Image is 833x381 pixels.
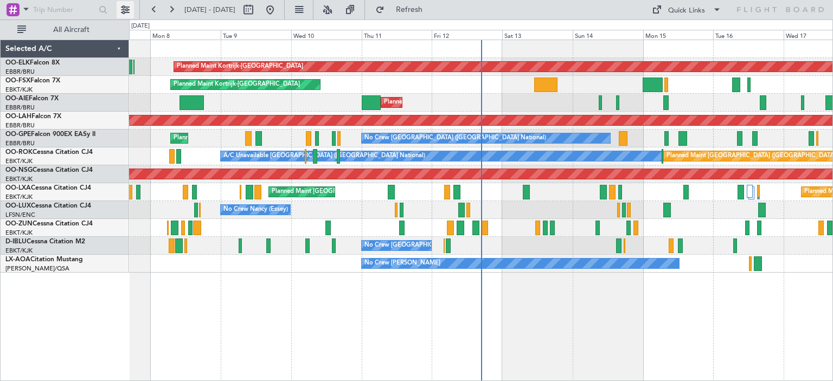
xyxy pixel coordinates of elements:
a: EBKT/KJK [5,229,33,237]
a: EBBR/BRU [5,68,35,76]
a: LFSN/ENC [5,211,35,219]
button: All Aircraft [12,21,118,38]
a: OO-FSXFalcon 7X [5,78,60,84]
a: EBKT/KJK [5,193,33,201]
a: OO-NSGCessna Citation CJ4 [5,167,93,173]
a: EBBR/BRU [5,139,35,147]
span: OO-ROK [5,149,33,156]
div: Planned Maint [GEOGRAPHIC_DATA] ([GEOGRAPHIC_DATA] National) [174,130,370,146]
span: OO-LUX [5,203,31,209]
a: D-IBLUCessna Citation M2 [5,238,85,245]
div: No Crew [PERSON_NAME] [364,255,440,272]
input: Trip Number [33,2,95,18]
span: OO-GPE [5,131,31,138]
div: Planned Maint [GEOGRAPHIC_DATA] ([GEOGRAPHIC_DATA]) [384,94,555,111]
span: OO-FSX [5,78,30,84]
button: Refresh [370,1,435,18]
button: Quick Links [646,1,727,18]
a: OO-GPEFalcon 900EX EASy II [5,131,95,138]
a: OO-LUXCessna Citation CJ4 [5,203,91,209]
div: Sat 13 [502,30,573,40]
span: [DATE] - [DATE] [184,5,235,15]
div: Planned Maint Kortrijk-[GEOGRAPHIC_DATA] [177,59,303,75]
a: OO-AIEFalcon 7X [5,95,59,102]
div: Mon 8 [150,30,221,40]
a: [PERSON_NAME]/QSA [5,264,69,273]
div: Planned Maint Kortrijk-[GEOGRAPHIC_DATA] [174,76,300,93]
a: EBKT/KJK [5,86,33,94]
span: Refresh [387,6,432,14]
span: LX-AOA [5,256,30,263]
div: A/C Unavailable [GEOGRAPHIC_DATA] ([GEOGRAPHIC_DATA] National) [223,148,425,164]
div: No Crew Nancy (Essey) [223,202,288,218]
a: EBKT/KJK [5,175,33,183]
span: OO-ELK [5,60,30,66]
span: OO-ZUN [5,221,33,227]
a: OO-ZUNCessna Citation CJ4 [5,221,93,227]
div: Tue 16 [713,30,784,40]
a: EBBR/BRU [5,104,35,112]
a: EBBR/BRU [5,121,35,130]
div: No Crew [GEOGRAPHIC_DATA] ([GEOGRAPHIC_DATA] National) [364,130,546,146]
a: OO-ROKCessna Citation CJ4 [5,149,93,156]
div: Sun 14 [573,30,643,40]
span: OO-NSG [5,167,33,173]
a: OO-LAHFalcon 7X [5,113,61,120]
div: Fri 12 [432,30,502,40]
a: EBKT/KJK [5,157,33,165]
div: Wed 10 [291,30,362,40]
span: D-IBLU [5,238,27,245]
a: OO-ELKFalcon 8X [5,60,60,66]
div: Tue 9 [221,30,291,40]
a: LX-AOACitation Mustang [5,256,83,263]
div: No Crew [GEOGRAPHIC_DATA] ([GEOGRAPHIC_DATA] National) [364,237,546,254]
span: OO-LAH [5,113,31,120]
span: All Aircraft [28,26,114,34]
div: Quick Links [668,5,705,16]
div: Mon 15 [643,30,714,40]
div: Planned Maint [GEOGRAPHIC_DATA] ([GEOGRAPHIC_DATA] National) [272,184,468,200]
div: Thu 11 [362,30,432,40]
span: OO-AIE [5,95,29,102]
a: EBKT/KJK [5,247,33,255]
a: OO-LXACessna Citation CJ4 [5,185,91,191]
span: OO-LXA [5,185,31,191]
